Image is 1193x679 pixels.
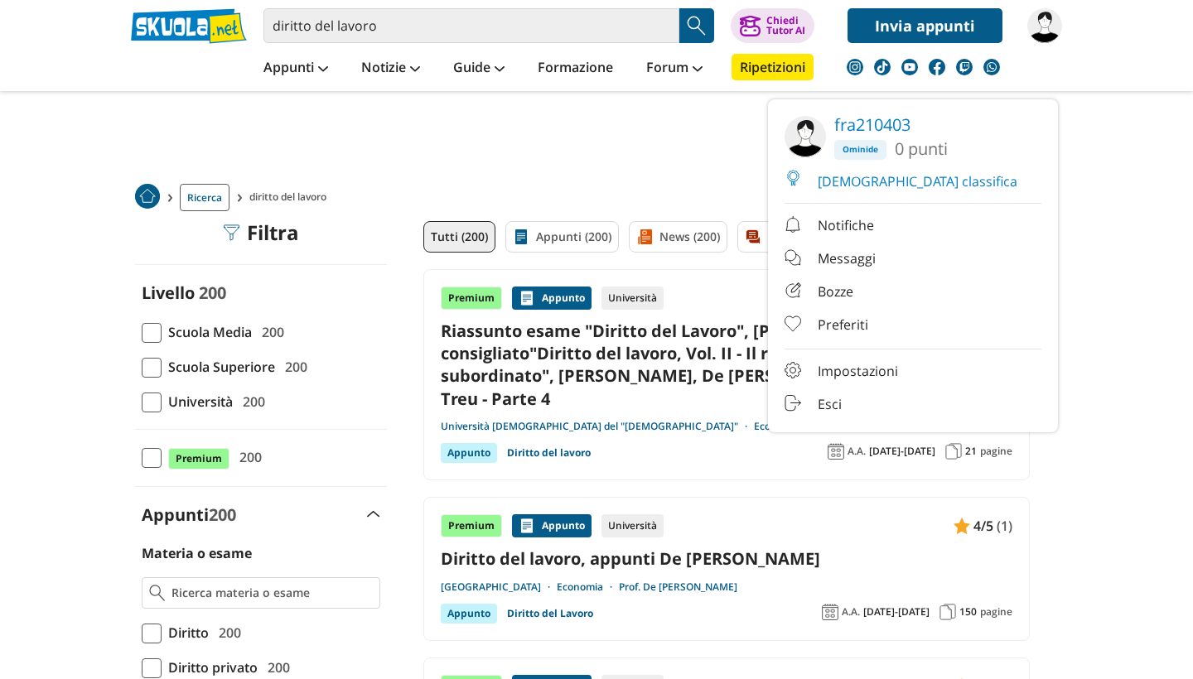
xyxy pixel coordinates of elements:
[785,216,1041,237] a: Notifiche
[785,116,826,157] img: fra210403
[180,184,229,211] a: Ricerca
[642,54,707,84] a: Forum
[441,514,502,537] div: Premium
[441,320,1012,410] a: Riassunto esame "Diritto del Lavoro", [PERSON_NAME], Libro consigliato"Diritto del lavoro, Vol. I...
[135,184,160,211] a: Home
[519,518,535,534] img: Appunti contenuto
[980,605,1012,619] span: pagine
[822,604,838,620] img: Anno accademico
[142,503,236,526] label: Appunti
[939,604,956,620] img: Pagine
[168,448,229,470] span: Premium
[534,54,617,84] a: Formazione
[357,54,424,84] a: Notizie
[142,544,252,562] label: Materia o esame
[679,8,714,43] button: Search Button
[512,287,592,310] div: Appunto
[441,580,557,594] a: [GEOGRAPHIC_DATA]
[224,221,299,244] div: Filtra
[629,221,727,253] a: News (200)
[863,605,930,619] span: [DATE]-[DATE]
[512,514,592,537] div: Appunto
[818,216,874,237] span: Notifiche
[162,391,233,412] span: Università
[959,605,977,619] span: 150
[956,59,973,75] img: twitch
[171,585,373,601] input: Ricerca materia o esame
[842,605,860,619] span: A.A.
[895,140,948,161] span: 0 punti
[233,446,262,468] span: 200
[255,321,284,343] span: 200
[945,443,962,460] img: Pagine
[785,395,1041,416] a: Esci
[367,511,380,518] img: Apri e chiudi sezione
[766,16,805,36] div: Chiedi Tutor AI
[199,282,226,304] span: 200
[519,290,535,306] img: Appunti contenuto
[737,221,842,253] a: Forum (200)
[973,515,993,537] span: 4/5
[142,282,195,304] label: Livello
[135,184,160,209] img: Home
[869,445,935,458] span: [DATE]-[DATE]
[731,8,814,43] button: ChiediTutor AI
[636,229,653,245] img: News filtro contenuto
[212,622,241,643] span: 200
[684,13,709,38] img: Cerca appunti, riassunti o versioni
[224,224,240,241] img: Filtra filtri mobile
[754,420,816,433] a: Economia
[785,172,1017,190] a: [DEMOGRAPHIC_DATA] classifica
[236,391,265,412] span: 200
[929,59,945,75] img: facebook
[983,59,1000,75] img: WhatsApp
[249,184,333,211] span: diritto del lavoro
[834,140,886,160] span: Ominide
[449,54,509,84] a: Guide
[162,657,258,678] span: Diritto privato
[162,622,209,643] span: Diritto
[162,356,275,378] span: Scuola Superiore
[901,59,918,75] img: youtube
[980,445,1012,458] span: pagine
[785,249,1041,270] a: Messaggi
[848,445,866,458] span: A.A.
[441,287,502,310] div: Premium
[505,221,619,253] a: Appunti (200)
[874,59,891,75] img: tiktok
[997,515,1012,537] span: (1)
[601,287,664,310] div: Università
[785,362,1041,383] a: Impostazioni
[261,657,290,678] span: 200
[441,420,754,433] a: Università [DEMOGRAPHIC_DATA] del "[DEMOGRAPHIC_DATA]"
[263,8,679,43] input: Cerca appunti, riassunti o versioni
[441,547,1012,570] a: Diritto del lavoro, appunti De [PERSON_NAME]
[557,580,619,594] a: Economia
[513,229,529,245] img: Appunti filtro contenuto
[965,445,977,458] span: 21
[441,604,497,624] div: Appunto
[259,54,332,84] a: Appunti
[619,580,737,594] a: Prof. De [PERSON_NAME]
[441,443,497,463] div: Appunto
[278,356,307,378] span: 200
[745,229,761,245] img: Forum filtro contenuto
[423,221,495,253] a: Tutti (200)
[162,321,252,343] span: Scuola Media
[149,585,165,601] img: Ricerca materia o esame
[209,503,236,526] span: 200
[834,113,910,136] a: fra210403
[818,249,876,270] span: Messaggi
[601,514,664,537] div: Università
[507,604,593,624] a: Diritto del Lavoro
[847,59,863,75] img: instagram
[954,518,970,534] img: Appunti contenuto
[848,8,1002,43] a: Invia appunti
[732,54,814,80] a: Ripetizioni
[785,282,1041,303] a: Bozze
[828,443,844,460] img: Anno accademico
[1027,8,1062,43] img: fra210403
[507,443,591,463] a: Diritto del lavoro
